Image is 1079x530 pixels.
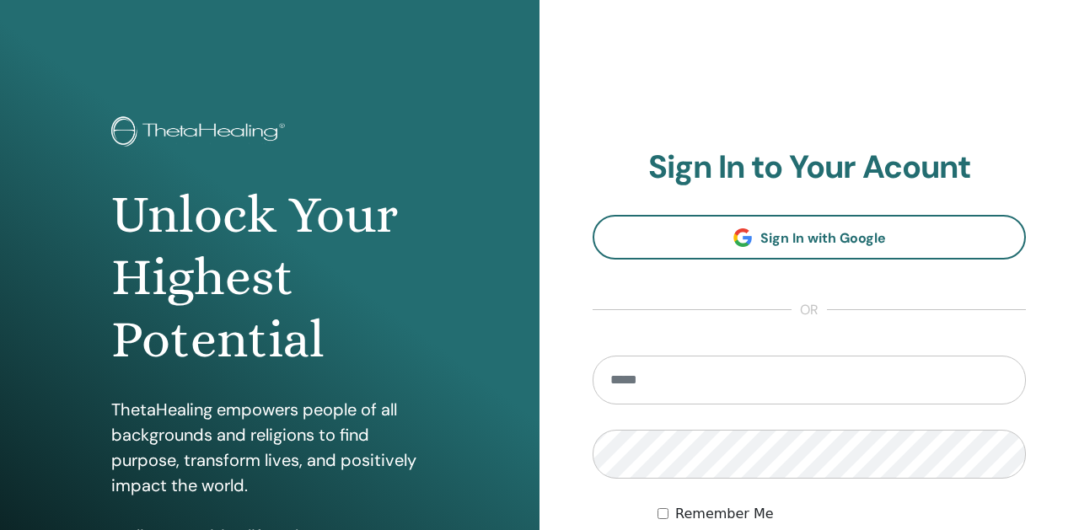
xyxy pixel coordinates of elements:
div: Keep me authenticated indefinitely or until I manually logout [658,504,1026,524]
p: ThetaHealing empowers people of all backgrounds and religions to find purpose, transform lives, a... [111,397,429,498]
label: Remember Me [675,504,774,524]
h1: Unlock Your Highest Potential [111,184,429,372]
h2: Sign In to Your Acount [593,148,1026,187]
a: Sign In with Google [593,215,1026,260]
span: Sign In with Google [760,229,886,247]
span: or [792,300,827,320]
